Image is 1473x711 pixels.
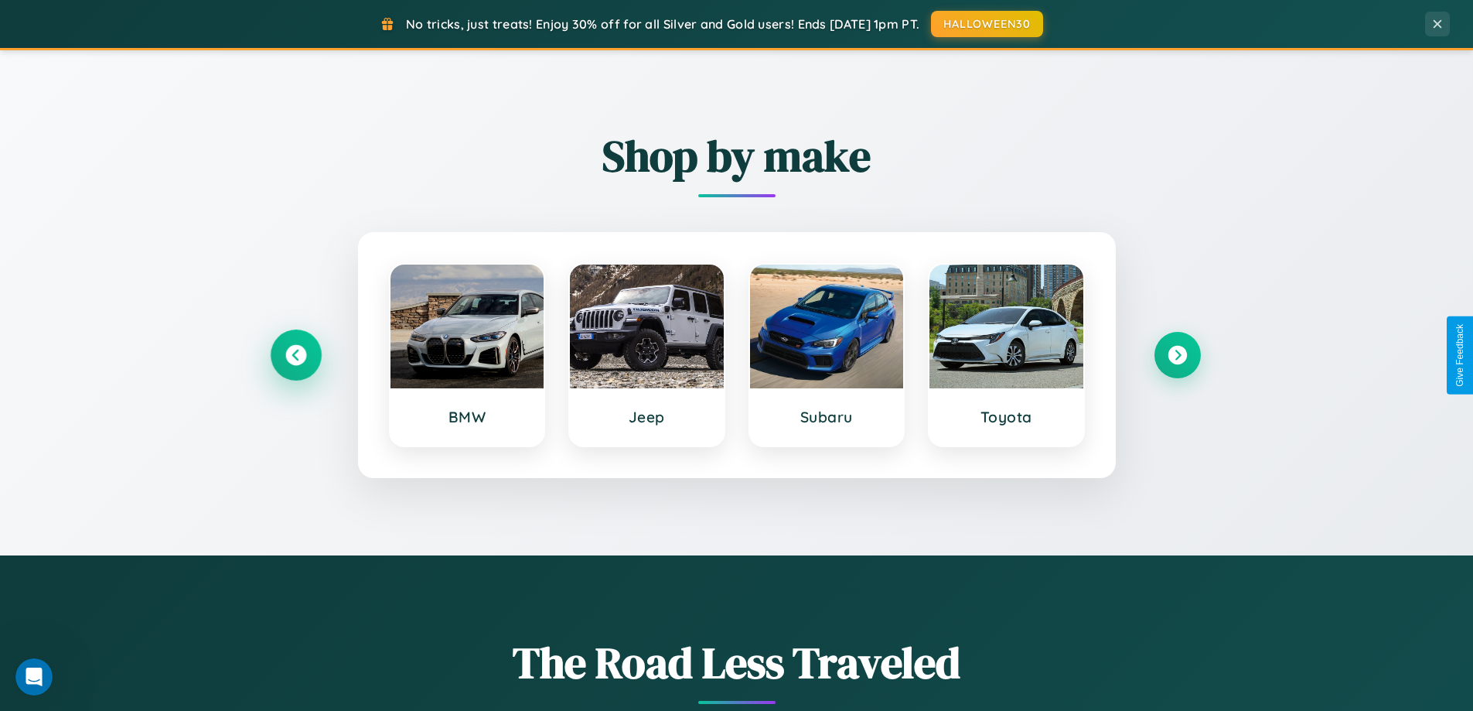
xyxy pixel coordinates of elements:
[406,408,529,426] h3: BMW
[585,408,708,426] h3: Jeep
[765,408,888,426] h3: Subaru
[945,408,1068,426] h3: Toyota
[931,11,1043,37] button: HALLOWEEN30
[273,633,1201,692] h1: The Road Less Traveled
[15,658,53,696] iframe: Intercom live chat
[273,126,1201,186] h2: Shop by make
[406,16,919,32] span: No tricks, just treats! Enjoy 30% off for all Silver and Gold users! Ends [DATE] 1pm PT.
[1454,324,1465,387] div: Give Feedback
